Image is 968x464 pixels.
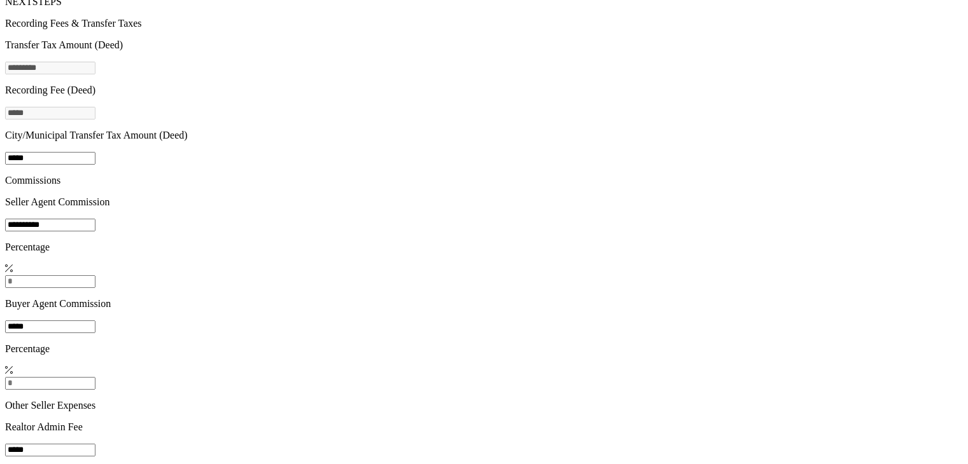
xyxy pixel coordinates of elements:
[5,320,95,333] input: Buyer Agent Commission
[5,242,963,253] p: Percentage
[5,85,963,96] p: Recording Fee (Deed)
[5,298,963,310] p: Buyer Agent Commission
[5,196,963,208] p: Seller Agent Commission
[5,400,963,411] p: Other Seller Expenses
[5,18,963,29] p: Recording Fees & Transfer Taxes
[5,130,963,141] p: City/Municipal Transfer Tax Amount (Deed)
[5,175,963,186] p: Commissions
[5,39,963,51] p: Transfer Tax Amount (Deed)
[5,421,963,433] p: Realtor Admin Fee
[5,377,95,390] input: Percentage
[5,343,963,355] p: Percentage
[5,219,95,231] input: Seller Agent Commission
[5,275,95,288] input: Percentage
